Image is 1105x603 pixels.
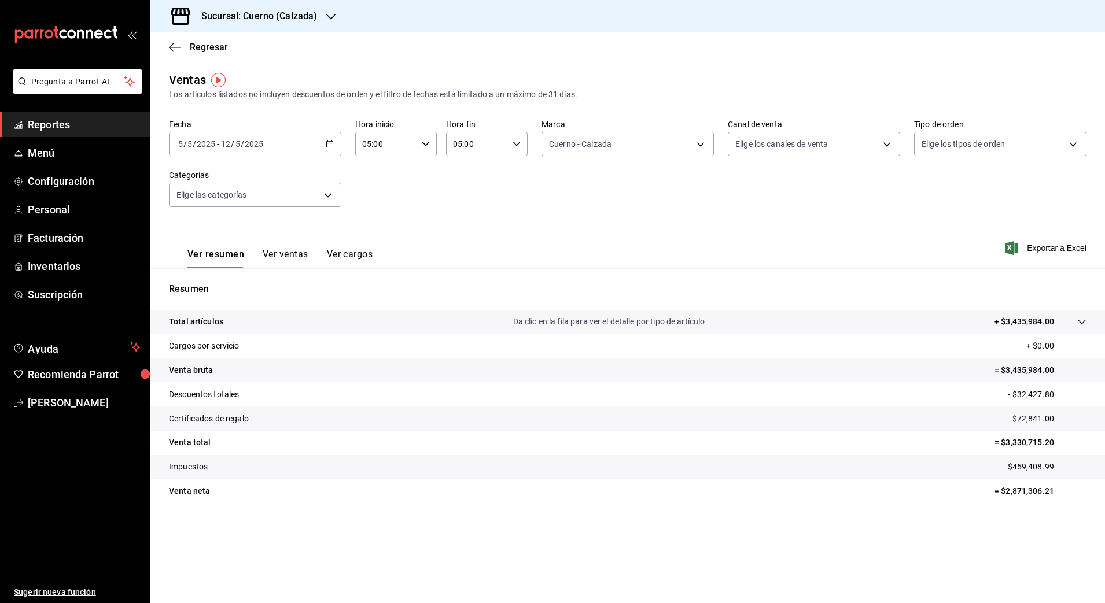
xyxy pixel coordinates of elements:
[28,340,126,354] span: Ayuda
[355,120,437,128] label: Hora inicio
[28,367,141,382] span: Recomienda Parrot
[31,76,124,88] span: Pregunta a Parrot AI
[169,364,213,376] p: Venta bruta
[220,139,231,149] input: --
[127,30,137,39] button: open_drawer_menu
[14,586,141,598] span: Sugerir nueva función
[176,189,247,201] span: Elige las categorías
[1003,461,1086,473] p: - $459,408.99
[1026,340,1086,352] p: + $0.00
[914,120,1086,128] label: Tipo de orden
[169,316,223,328] p: Total artículos
[28,117,141,132] span: Reportes
[549,138,612,150] span: Cuerno - Calzada
[192,9,317,23] h3: Sucursal: Cuerno (Calzada)
[235,139,241,149] input: --
[28,230,141,246] span: Facturación
[994,316,1054,328] p: + $3,435,984.00
[28,202,141,217] span: Personal
[169,413,249,425] p: Certificados de regalo
[1008,389,1086,401] p: - $32,427.80
[187,249,244,268] button: Ver resumen
[183,139,187,149] span: /
[187,139,193,149] input: --
[169,120,341,128] label: Fecha
[513,316,705,328] p: Da clic en la fila para ver el detalle por tipo de artículo
[193,139,196,149] span: /
[169,171,341,179] label: Categorías
[994,436,1086,449] p: = $3,330,715.20
[263,249,308,268] button: Ver ventas
[169,42,228,53] button: Regresar
[169,282,1086,296] p: Resumen
[728,120,900,128] label: Canal de venta
[994,485,1086,497] p: = $2,871,306.21
[169,88,1086,101] div: Los artículos listados no incluyen descuentos de orden y el filtro de fechas está limitado a un m...
[28,395,141,410] span: [PERSON_NAME]
[190,42,228,53] span: Regresar
[28,258,141,274] span: Inventarios
[169,436,211,449] p: Venta total
[28,173,141,189] span: Configuración
[169,340,240,352] p: Cargos por servicio
[211,73,226,87] img: Tooltip marker
[994,364,1086,376] p: = $3,435,984.00
[446,120,528,128] label: Hora fin
[169,485,210,497] p: Venta neta
[169,389,239,401] p: Descuentos totales
[8,84,142,96] a: Pregunta a Parrot AI
[217,139,219,149] span: -
[231,139,234,149] span: /
[13,69,142,94] button: Pregunta a Parrot AI
[1007,241,1086,255] button: Exportar a Excel
[542,120,714,128] label: Marca
[1008,413,1086,425] p: - $72,841.00
[169,71,206,88] div: Ventas
[327,249,373,268] button: Ver cargos
[169,461,208,473] p: Impuestos
[28,287,141,302] span: Suscripción
[187,249,373,268] div: navigation tabs
[922,138,1005,150] span: Elige los tipos de orden
[735,138,828,150] span: Elige los canales de venta
[244,139,264,149] input: ----
[28,145,141,161] span: Menú
[178,139,183,149] input: --
[241,139,244,149] span: /
[196,139,216,149] input: ----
